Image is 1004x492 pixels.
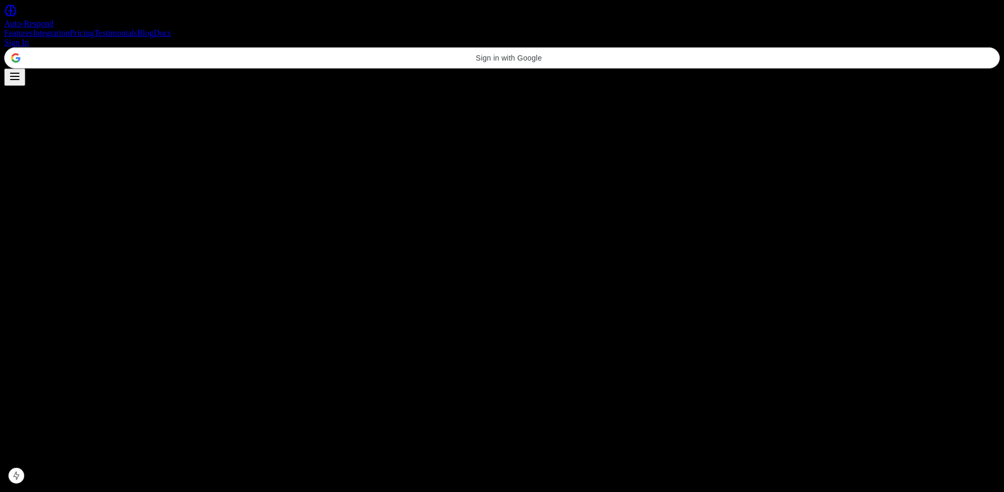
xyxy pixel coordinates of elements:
a: Sign In [4,38,29,47]
a: Testimonials [94,28,138,37]
div: Sign in with Google [4,47,1000,68]
span: Sign in with Google [25,54,993,62]
a: Integration [33,28,70,37]
a: Blog [137,28,153,37]
div: Auto-Respond [4,19,1000,28]
a: Features [4,28,33,37]
a: Docs [153,28,171,37]
a: Pricing [70,28,94,37]
a: Auto-Respond [4,4,1000,28]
